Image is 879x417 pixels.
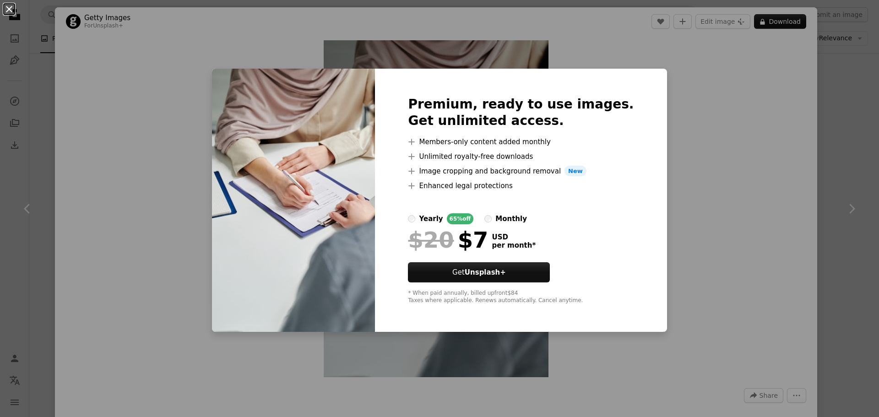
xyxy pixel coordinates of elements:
input: monthly [484,215,492,222]
li: Members-only content added monthly [408,136,634,147]
img: premium_photo-1663045532868-ac9eb966ff91 [212,69,375,332]
span: per month * [492,241,536,249]
div: yearly [419,213,443,224]
li: Image cropping and background removal [408,166,634,177]
input: yearly65%off [408,215,415,222]
span: USD [492,233,536,241]
div: 65% off [447,213,474,224]
div: * When paid annually, billed upfront $84 Taxes where applicable. Renews automatically. Cancel any... [408,290,634,304]
strong: Unsplash+ [465,268,506,276]
h2: Premium, ready to use images. Get unlimited access. [408,96,634,129]
span: $20 [408,228,454,252]
div: $7 [408,228,488,252]
span: New [564,166,586,177]
div: monthly [495,213,527,224]
li: Unlimited royalty-free downloads [408,151,634,162]
button: GetUnsplash+ [408,262,550,282]
li: Enhanced legal protections [408,180,634,191]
